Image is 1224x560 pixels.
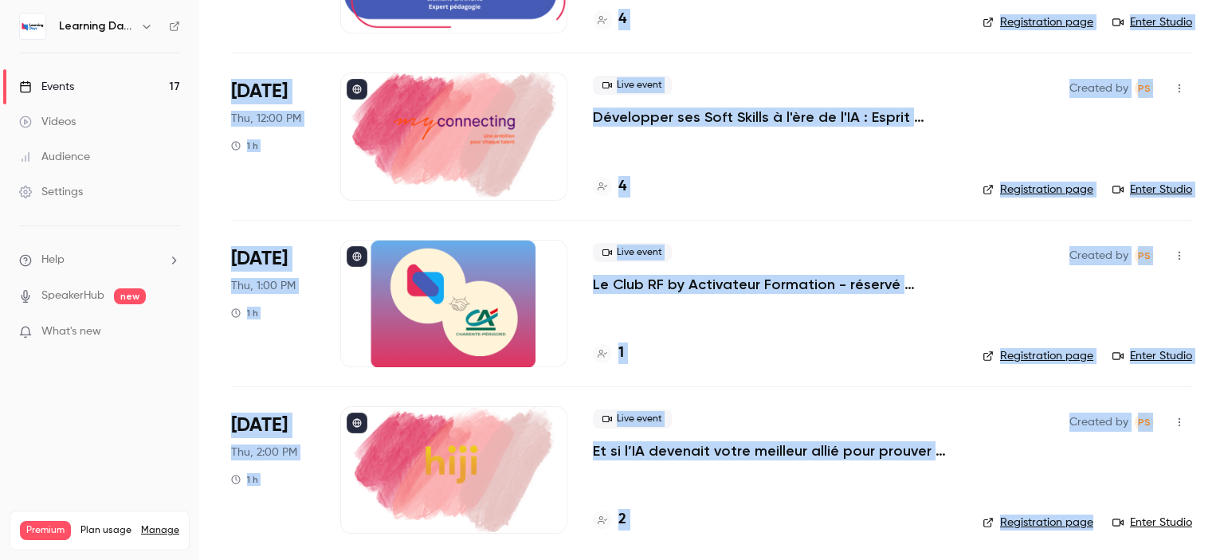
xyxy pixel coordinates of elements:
[231,473,258,486] div: 1 h
[19,184,83,200] div: Settings
[231,139,258,152] div: 1 h
[593,343,624,364] a: 1
[161,325,180,339] iframe: Noticeable Trigger
[1135,413,1154,432] span: Prad Selvarajah
[618,509,626,531] h4: 2
[1112,348,1192,364] a: Enter Studio
[1135,246,1154,265] span: Prad Selvarajah
[45,25,78,38] div: v 4.0.25
[19,252,180,268] li: help-dropdown-opener
[593,509,626,531] a: 2
[82,94,123,104] div: Domaine
[25,41,38,54] img: website_grey.svg
[41,323,101,340] span: What's new
[231,413,288,438] span: [DATE]
[593,441,957,460] a: Et si l’IA devenait votre meilleur allié pour prouver enfin l’impact de vos formations ?
[618,343,624,364] h4: 1
[231,240,315,367] div: Oct 9 Thu, 1:00 PM (Europe/Paris)
[1069,413,1128,432] span: Created by
[1069,79,1128,98] span: Created by
[231,278,296,294] span: Thu, 1:00 PM
[593,275,957,294] a: Le Club RF by Activateur Formation - réservé uniquement aux responsables formation
[231,444,297,460] span: Thu, 2:00 PM
[231,111,301,127] span: Thu, 12:00 PM
[593,409,672,429] span: Live event
[141,524,179,537] a: Manage
[19,79,74,95] div: Events
[983,182,1093,198] a: Registration page
[231,406,315,534] div: Oct 9 Thu, 2:00 PM (Europe/Paris)
[1135,79,1154,98] span: Prad Selvarajah
[19,114,76,130] div: Videos
[231,307,258,319] div: 1 h
[181,92,194,105] img: tab_keywords_by_traffic_grey.svg
[20,521,71,540] span: Premium
[1112,182,1192,198] a: Enter Studio
[231,246,288,272] span: [DATE]
[983,348,1093,364] a: Registration page
[198,94,244,104] div: Mots-clés
[231,72,315,200] div: Oct 9 Thu, 12:00 PM (Europe/Paris)
[41,288,104,304] a: SpeakerHub
[65,92,77,105] img: tab_domain_overview_orange.svg
[593,108,957,127] a: Développer ses Soft Skills à l'ère de l'IA : Esprit critique & IA
[593,176,626,198] a: 4
[114,288,146,304] span: new
[618,176,626,198] h4: 4
[983,14,1093,30] a: Registration page
[80,524,131,537] span: Plan usage
[1069,246,1128,265] span: Created by
[1112,515,1192,531] a: Enter Studio
[593,243,672,262] span: Live event
[19,149,90,165] div: Audience
[59,18,134,34] h6: Learning Days
[231,79,288,104] span: [DATE]
[1138,79,1151,98] span: PS
[41,41,180,54] div: Domaine: [DOMAIN_NAME]
[983,515,1093,531] a: Registration page
[1138,413,1151,432] span: PS
[25,25,38,38] img: logo_orange.svg
[41,252,65,268] span: Help
[618,9,626,30] h4: 4
[20,14,45,39] img: Learning Days
[1112,14,1192,30] a: Enter Studio
[593,76,672,95] span: Live event
[1138,246,1151,265] span: PS
[593,9,626,30] a: 4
